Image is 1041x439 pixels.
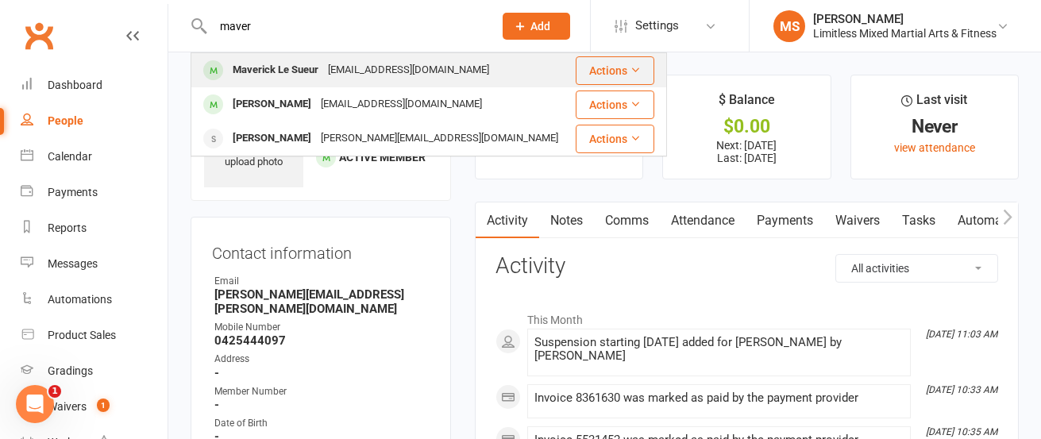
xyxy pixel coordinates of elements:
[48,257,98,270] div: Messages
[576,90,654,119] button: Actions
[21,210,168,246] a: Reports
[214,398,430,412] strong: -
[21,103,168,139] a: People
[21,282,168,318] a: Automations
[48,385,61,398] span: 1
[214,287,430,316] strong: [PERSON_NAME][EMAIL_ADDRESS][PERSON_NAME][DOMAIN_NAME]
[214,274,430,289] div: Email
[214,352,430,367] div: Address
[316,93,487,116] div: [EMAIL_ADDRESS][DOMAIN_NAME]
[48,364,93,377] div: Gradings
[228,127,316,150] div: [PERSON_NAME]
[214,384,430,399] div: Member Number
[534,391,904,405] div: Invoice 8361630 was marked as paid by the payment provider
[891,202,947,239] a: Tasks
[48,114,83,127] div: People
[21,318,168,353] a: Product Sales
[21,139,168,175] a: Calendar
[813,12,997,26] div: [PERSON_NAME]
[21,246,168,282] a: Messages
[208,15,482,37] input: Search...
[228,59,323,82] div: Maverick Le Sueur
[866,118,1004,135] div: Never
[530,20,550,33] span: Add
[495,254,998,279] h3: Activity
[635,8,679,44] span: Settings
[16,385,54,423] iframe: Intercom live chat
[947,202,1041,239] a: Automations
[495,303,998,329] li: This Month
[48,221,87,234] div: Reports
[660,202,746,239] a: Attendance
[214,320,430,335] div: Mobile Number
[212,238,430,262] h3: Contact information
[48,329,116,341] div: Product Sales
[21,353,168,389] a: Gradings
[773,10,805,42] div: MS
[21,175,168,210] a: Payments
[476,202,539,239] a: Activity
[576,56,654,85] button: Actions
[813,26,997,40] div: Limitless Mixed Martial Arts & Fitness
[746,202,824,239] a: Payments
[576,125,654,153] button: Actions
[214,366,430,380] strong: -
[48,186,98,198] div: Payments
[901,90,967,118] div: Last visit
[228,93,316,116] div: [PERSON_NAME]
[48,293,112,306] div: Automations
[534,336,904,363] div: Suspension starting [DATE] added for [PERSON_NAME] by [PERSON_NAME]
[594,202,660,239] a: Comms
[19,16,59,56] a: Clubworx
[97,399,110,412] span: 1
[316,127,563,150] div: [PERSON_NAME][EMAIL_ADDRESS][DOMAIN_NAME]
[926,426,997,437] i: [DATE] 10:35 AM
[339,151,426,164] span: Active member
[894,141,975,154] a: view attendance
[539,202,594,239] a: Notes
[214,416,430,431] div: Date of Birth
[323,59,494,82] div: [EMAIL_ADDRESS][DOMAIN_NAME]
[824,202,891,239] a: Waivers
[21,389,168,425] a: Waivers 1
[926,329,997,340] i: [DATE] 11:03 AM
[214,333,430,348] strong: 0425444097
[48,400,87,413] div: Waivers
[21,67,168,103] a: Dashboard
[926,384,997,395] i: [DATE] 10:33 AM
[677,139,815,164] p: Next: [DATE] Last: [DATE]
[48,150,92,163] div: Calendar
[677,118,815,135] div: $0.00
[48,79,102,91] div: Dashboard
[719,90,775,118] div: $ Balance
[503,13,570,40] button: Add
